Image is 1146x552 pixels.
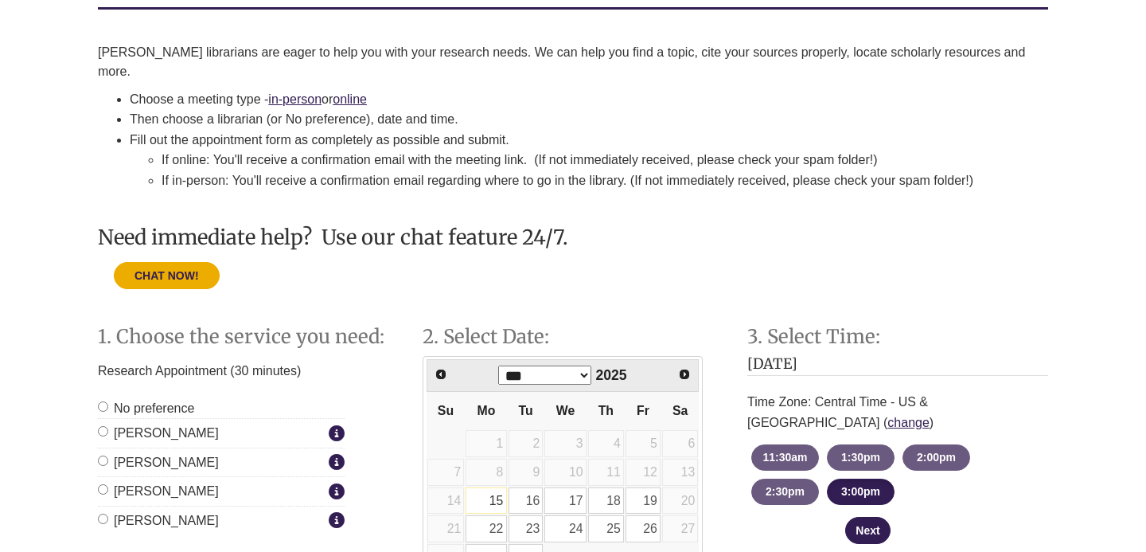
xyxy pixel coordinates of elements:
[626,515,661,542] a: 26
[626,487,661,515] a: 19
[587,515,625,543] td: Available
[114,268,220,282] a: CHAT NOW!
[98,398,194,419] label: No preference
[465,487,507,515] td: Available
[98,401,108,412] input: No preference
[98,426,108,437] input: [PERSON_NAME]
[902,444,970,471] button: 2:00pm
[98,356,345,386] p: Research Appointment (30 minutes)
[98,481,325,502] label: [PERSON_NAME]
[423,327,723,347] h2: Step 2. Select Date:
[556,404,575,417] span: Wednesday
[587,487,625,515] td: Available
[508,515,544,543] td: Available
[509,487,544,515] a: 16
[544,487,587,515] td: Available
[162,150,1048,170] li: If online: You'll receive a confirmation email with the meeting link. (If not immediately receive...
[498,366,591,385] select: Select month
[637,404,649,417] span: Friday
[544,515,586,542] a: 24
[429,362,454,387] a: Prev
[130,130,1048,191] li: Fill out the appointment form as completely as possible and submit.
[114,262,220,289] button: CHAT NOW!
[747,384,1048,440] div: Time Zone: Central Time - US & [GEOGRAPHIC_DATA] ( )
[98,398,345,531] div: Staff Member Group: In-Person Appointments
[98,423,325,444] label: [PERSON_NAME]
[827,444,895,471] button: 1:30pm
[466,515,506,542] a: 22
[625,487,661,515] td: Available
[98,327,399,347] h2: Step 1. Choose the service you need:
[747,356,1048,377] h3: [DATE]
[477,404,496,417] span: Monday
[509,515,544,542] a: 23
[130,109,1048,130] li: Then choose a librarian (or No preference), date and time.
[678,368,691,381] span: Next
[518,404,532,417] span: Tuesday
[598,404,614,417] span: Thursday
[672,362,697,387] a: Next
[438,404,454,417] span: Sunday
[98,226,1048,249] h3: Need immediate help? Use our chat feature 24/7.
[751,444,819,471] button: 11:30am
[751,479,819,505] button: 2:30pm
[98,456,108,466] input: [PERSON_NAME]
[98,511,325,531] label: [PERSON_NAME]
[544,515,587,543] td: Available
[508,487,544,515] td: Available
[827,479,895,505] button: 3:00pm
[333,92,367,106] a: online
[98,43,1048,81] p: [PERSON_NAME] librarians are eager to help you with your research needs. We can help you find a t...
[887,416,930,429] a: change
[98,484,108,495] input: [PERSON_NAME]
[672,404,688,417] span: Saturday
[162,170,1048,191] li: If in-person: You'll receive a confirmation email regarding where to go in the library. (If not i...
[544,487,586,515] a: 17
[98,514,108,524] input: [PERSON_NAME]
[845,517,890,544] button: Next
[466,487,506,515] a: 15
[268,92,322,106] a: in-person
[465,515,507,543] td: Available
[625,515,661,543] td: Available
[595,367,626,383] span: 2025
[747,327,1048,347] h2: Step 3. Select Time:
[130,89,1048,110] li: Choose a meeting type - or
[435,368,447,381] span: Prev
[588,515,624,542] a: 25
[588,487,624,515] a: 18
[98,452,325,473] label: [PERSON_NAME]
